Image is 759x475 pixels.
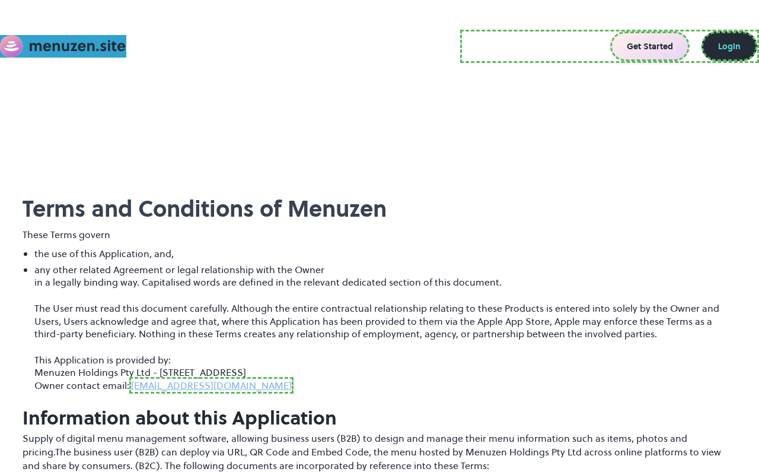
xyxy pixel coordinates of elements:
[610,31,690,61] a: Get Started
[129,377,294,394] a: [EMAIL_ADDRESS][DOMAIN_NAME]
[34,264,736,395] li: any other related Agreement or legal relationship with the Owner in a legally binding way. Capita...
[23,407,736,429] h2: Information about this Application
[34,248,736,264] li: the use of this Application, and,
[23,190,736,222] h1: ‍
[701,31,757,61] a: Login
[23,196,387,222] strong: Terms and Conditions of Menuzen
[23,228,736,242] p: These Terms govern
